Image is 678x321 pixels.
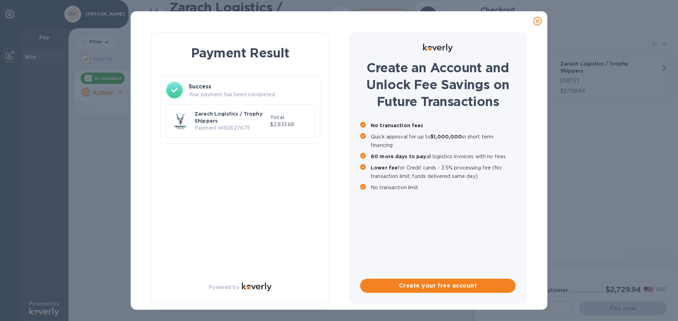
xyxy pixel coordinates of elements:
[371,123,423,128] b: No transaction fees
[371,163,516,180] p: for Credit cards - 3.5% processing fee (No transaction limit, funds delivered same day)
[371,154,426,159] b: 60 more days to pay
[430,134,462,140] b: $1,000,000
[163,44,317,62] h1: Payment Result
[371,183,516,192] p: No transaction limit
[360,59,516,110] h1: Create an Account and Unlock Fee Savings on Future Transactions
[360,279,516,293] button: Create your free account
[189,91,314,98] p: Your payment has been completed.
[371,165,398,171] b: Lower fee
[242,283,272,291] img: Logo
[270,115,284,120] b: Total
[423,44,453,52] img: Logo
[371,132,516,149] p: Quick approval for up to in short term financing
[371,152,516,161] p: all logistics invoices with no fees
[195,110,267,124] p: Zarach Logistics / Trophy Shippers
[189,82,314,91] h3: Success
[366,282,510,290] span: Create your free account
[195,124,267,132] p: Payment № 92627679
[270,121,308,128] p: $2,833.68
[209,284,239,291] p: Powered by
